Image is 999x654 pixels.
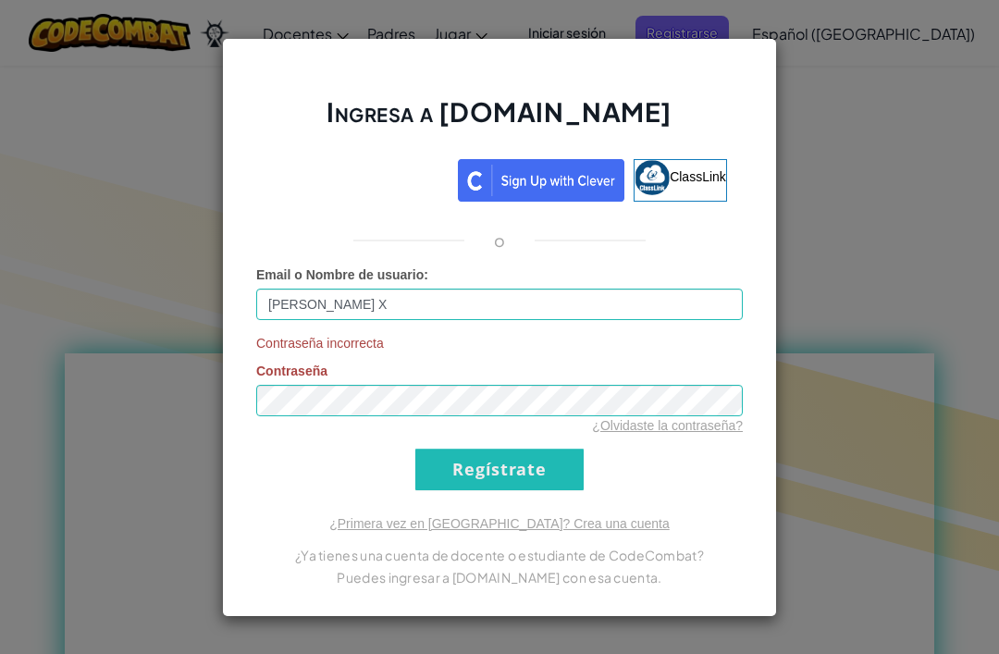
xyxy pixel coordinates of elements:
img: clever_sso_button@2x.png [458,159,624,202]
span: ClassLink [670,168,726,183]
input: Regístrate [415,449,584,490]
a: ¿Olvidaste la contraseña? [592,418,743,433]
span: Email o Nombre de usuario [256,267,424,282]
div: Acceder con Google. Se abre en una pestaña nueva [272,157,449,198]
iframe: Botón de Acceder con Google [263,157,458,198]
span: Contraseña [256,364,327,378]
p: ¿Ya tienes una cuenta de docente o estudiante de CodeCombat? [256,544,743,566]
a: Acceder con Google. Se abre en una pestaña nueva [272,159,449,202]
span: Contraseña incorrecta [256,334,743,352]
a: ¿Primera vez en [GEOGRAPHIC_DATA]? Crea una cuenta [329,516,670,531]
label: : [256,265,428,284]
p: o [494,229,505,252]
img: classlink-logo-small.png [635,160,670,195]
h2: Ingresa a [DOMAIN_NAME] [256,94,743,148]
p: Puedes ingresar a [DOMAIN_NAME] con esa cuenta. [256,566,743,588]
